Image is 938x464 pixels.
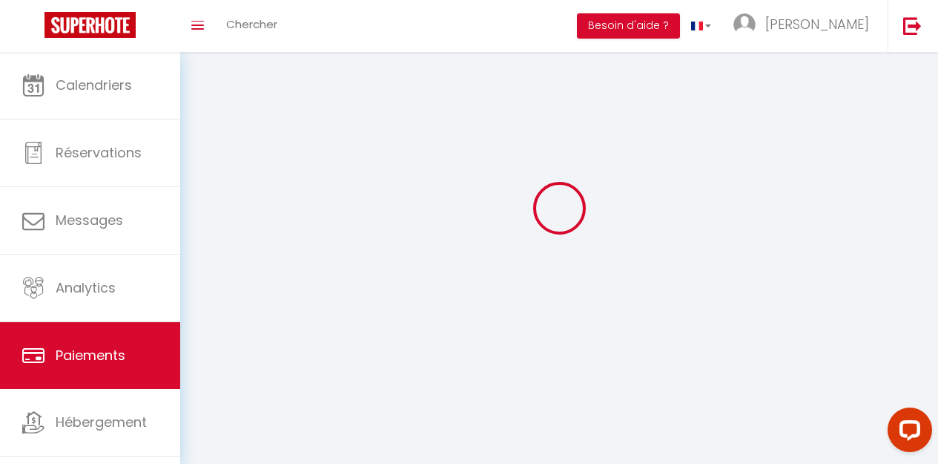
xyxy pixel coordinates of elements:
[56,278,116,297] span: Analytics
[733,13,756,36] img: ...
[577,13,680,39] button: Besoin d'aide ?
[56,346,125,365] span: Paiements
[903,16,922,35] img: logout
[765,15,869,33] span: [PERSON_NAME]
[56,143,142,162] span: Réservations
[56,76,132,94] span: Calendriers
[56,413,147,431] span: Hébergement
[226,16,277,32] span: Chercher
[876,402,938,464] iframe: LiveChat chat widget
[44,12,136,38] img: Super Booking
[56,211,123,229] span: Messages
